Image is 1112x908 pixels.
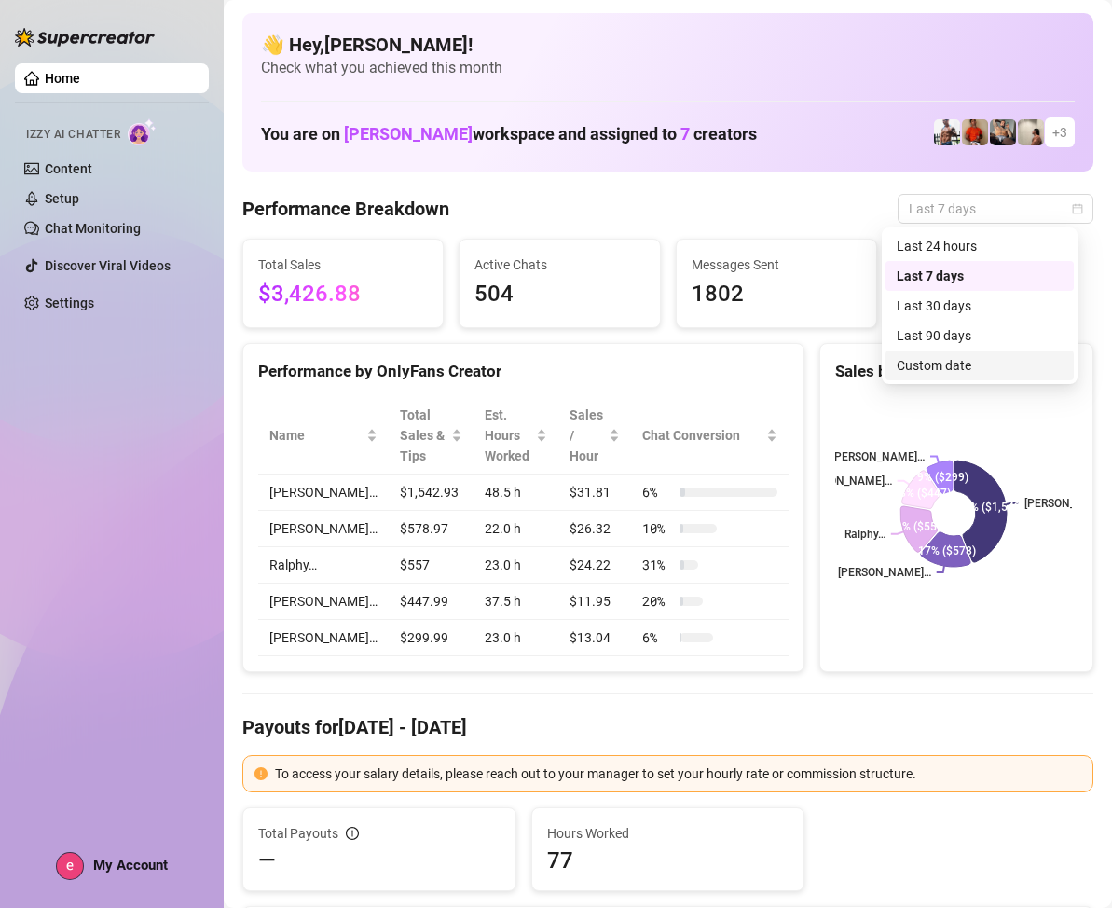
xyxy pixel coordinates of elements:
span: 1802 [692,277,861,312]
span: 6 % [642,482,672,502]
span: Total Sales & Tips [400,405,447,466]
div: To access your salary details, please reach out to your manager to set your hourly rate or commis... [275,764,1081,784]
span: $3,426.88 [258,277,428,312]
span: 7 [680,124,690,144]
div: Last 90 days [885,321,1074,351]
td: [PERSON_NAME]… [258,511,389,547]
span: — [258,846,276,875]
div: Last 7 days [897,266,1063,286]
td: $13.04 [558,620,631,656]
img: logo-BBDzfeDw.svg [15,28,155,47]
td: $447.99 [389,584,474,620]
span: Name [269,425,363,446]
span: Hours Worked [547,823,789,844]
div: Custom date [897,355,1063,376]
th: Name [258,397,389,475]
td: $26.32 [558,511,631,547]
span: 77 [547,846,789,875]
div: Last 7 days [885,261,1074,291]
td: 23.0 h [474,620,559,656]
span: My Account [93,857,168,874]
div: Last 30 days [885,291,1074,321]
img: George [990,119,1016,145]
td: 37.5 h [474,584,559,620]
a: Chat Monitoring [45,221,141,236]
img: Ralphy [1018,119,1044,145]
span: 31 % [642,555,672,575]
span: Active Chats [474,255,644,275]
text: Ralphy… [844,528,885,541]
span: Last 7 days [909,195,1082,223]
td: $11.95 [558,584,631,620]
div: Sales by OnlyFans Creator [835,359,1078,384]
h4: Performance Breakdown [242,196,449,222]
span: Total Payouts [258,823,338,844]
td: $31.81 [558,475,631,511]
td: $299.99 [389,620,474,656]
a: Home [45,71,80,86]
span: 10 % [642,518,672,539]
img: JUSTIN [934,119,960,145]
span: calendar [1072,203,1083,214]
h4: Payouts for [DATE] - [DATE] [242,714,1093,740]
a: Settings [45,296,94,310]
a: Discover Viral Videos [45,258,171,273]
span: Check what you achieved this month [261,58,1075,78]
div: Last 24 hours [897,236,1063,256]
td: $1,542.93 [389,475,474,511]
td: $24.22 [558,547,631,584]
img: ACg8ocJ1aT3vd9a1VRevLzKl5W3CfB50XRR1MvL_YIMJhp_8gVGYCQ=s96-c [57,853,83,879]
div: Est. Hours Worked [485,405,533,466]
h1: You are on workspace and assigned to creators [261,124,757,144]
td: $557 [389,547,474,584]
td: Ralphy… [258,547,389,584]
span: 20 % [642,591,672,612]
td: [PERSON_NAME]… [258,475,389,511]
a: Content [45,161,92,176]
span: [PERSON_NAME] [344,124,473,144]
div: Last 24 hours [885,231,1074,261]
span: 6 % [642,627,672,648]
span: Sales / Hour [570,405,605,466]
span: Izzy AI Chatter [26,126,120,144]
text: [PERSON_NAME]… [799,475,892,488]
img: Justin [962,119,988,145]
span: Messages Sent [692,255,861,275]
text: [PERSON_NAME]… [831,450,925,463]
span: + 3 [1052,122,1067,143]
div: Custom date [885,351,1074,380]
div: Last 30 days [897,296,1063,316]
div: Last 90 days [897,325,1063,346]
text: [PERSON_NAME]… [838,566,931,579]
th: Sales / Hour [558,397,631,475]
td: $578.97 [389,511,474,547]
td: [PERSON_NAME]… [258,584,389,620]
td: 22.0 h [474,511,559,547]
td: [PERSON_NAME]… [258,620,389,656]
a: Setup [45,191,79,206]
span: 504 [474,277,644,312]
span: info-circle [346,827,359,840]
span: exclamation-circle [254,767,268,780]
td: 48.5 h [474,475,559,511]
th: Chat Conversion [631,397,789,475]
span: Chat Conversion [642,425,762,446]
img: AI Chatter [128,118,157,145]
span: Total Sales [258,255,428,275]
td: 23.0 h [474,547,559,584]
th: Total Sales & Tips [389,397,474,475]
div: Performance by OnlyFans Creator [258,359,789,384]
h4: 👋 Hey, [PERSON_NAME] ! [261,32,1075,58]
